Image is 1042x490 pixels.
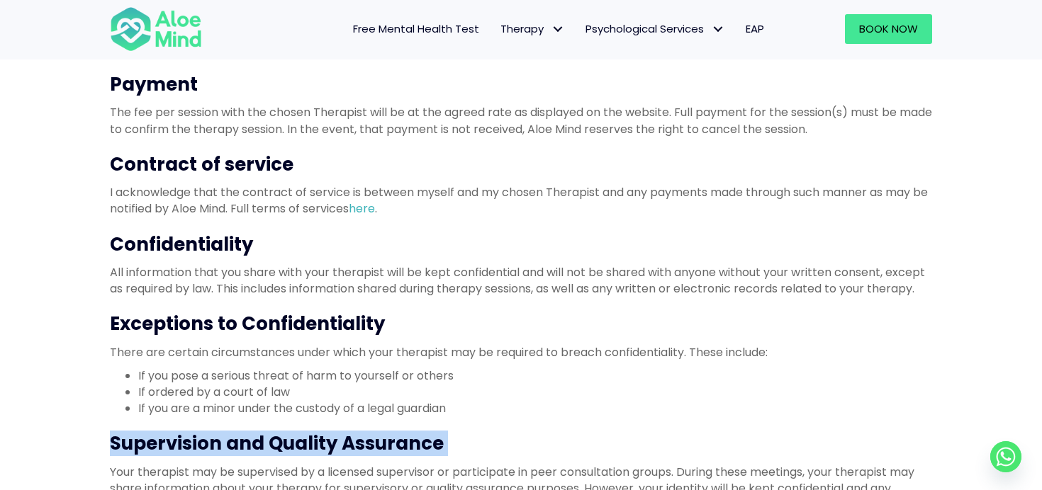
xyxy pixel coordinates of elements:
[490,14,575,44] a: TherapyTherapy: submenu
[110,152,932,177] h3: Contract of service
[547,19,568,40] span: Therapy: submenu
[845,14,932,44] a: Book Now
[220,14,775,44] nav: Menu
[575,14,735,44] a: Psychological ServicesPsychological Services: submenu
[110,344,932,360] p: There are certain circumstances under which your therapist may be required to breach confidential...
[735,14,775,44] a: EAP
[110,232,932,257] h3: Confidentiality
[342,14,490,44] a: Free Mental Health Test
[138,384,932,400] li: If ordered by a court of law
[138,367,932,384] li: If you pose a serious threat of harm to yourself or others
[110,6,202,52] img: Aloe mind Logo
[746,21,764,36] span: EAP
[110,72,932,97] h3: Payment
[110,184,932,217] p: I acknowledge that the contract of service is between myself and my chosen Therapist and any paym...
[990,441,1021,472] a: Whatsapp
[138,400,932,416] li: If you are a minor under the custody of a legal guardian
[586,21,724,36] span: Psychological Services
[110,431,932,456] h3: Supervision and Quality Assurance
[110,311,932,336] h3: Exceptions to Confidentiality
[707,19,728,40] span: Psychological Services: submenu
[500,21,564,36] span: Therapy
[110,264,932,297] p: All information that you share with your therapist will be kept confidential and will not be shar...
[353,21,479,36] span: Free Mental Health Test
[349,200,375,217] a: here
[110,104,932,137] p: The fee per session with the chosen Therapist will be at the agreed rate as displayed on the webs...
[859,21,918,36] span: Book Now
